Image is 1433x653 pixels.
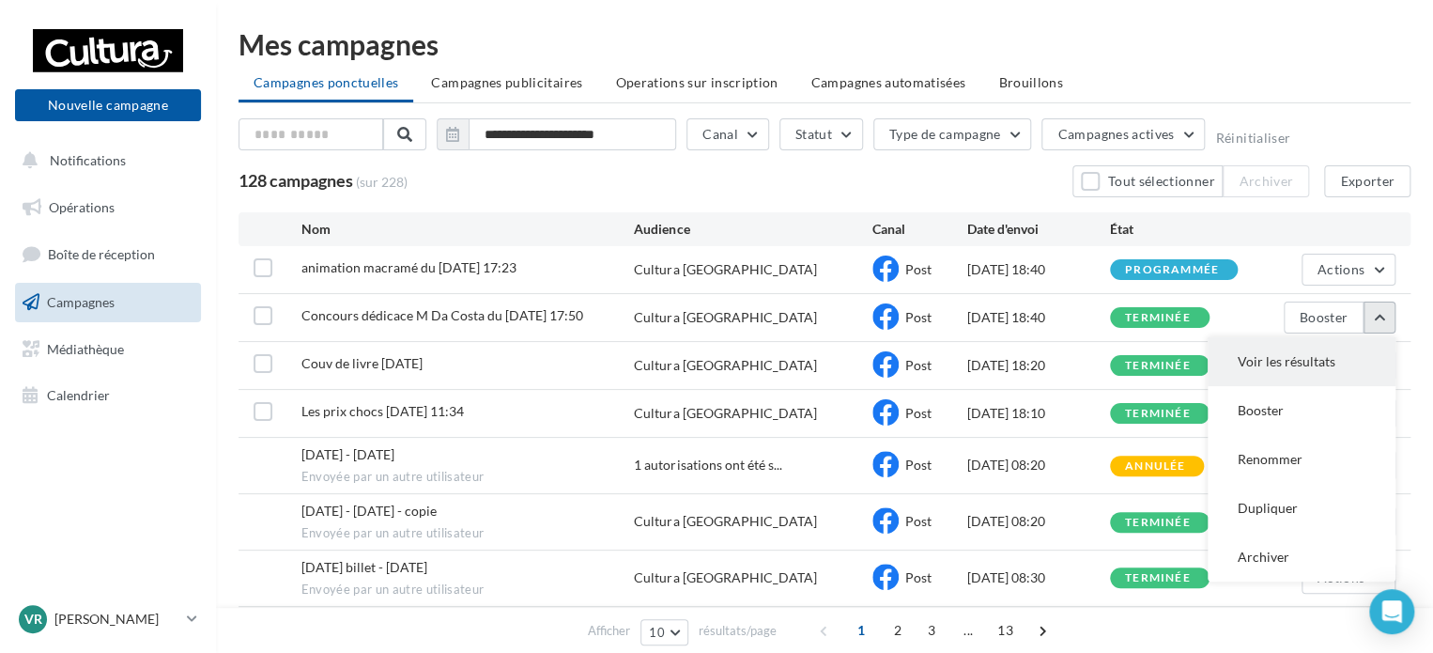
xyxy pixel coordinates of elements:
[49,199,115,215] span: Opérations
[1302,254,1395,286] button: Actions
[634,308,816,327] div: Cultura [GEOGRAPHIC_DATA]
[301,355,423,371] span: Couv de livre 04.09.25
[11,283,205,322] a: Campagnes
[11,330,205,369] a: Médiathèque
[239,30,1410,58] div: Mes campagnes
[1110,220,1253,239] div: État
[301,307,583,323] span: Concours dédicace M Da Costa du 15-09-2025 17:50
[50,152,126,168] span: Notifications
[846,615,876,645] span: 1
[239,170,353,191] span: 128 campagnes
[1125,312,1191,324] div: terminée
[1223,165,1309,197] button: Archiver
[1208,533,1395,582] button: Archiver
[967,404,1110,423] div: [DATE] 18:10
[15,601,201,637] a: Vr [PERSON_NAME]
[686,118,769,150] button: Canal
[1208,484,1395,533] button: Dupliquer
[1125,264,1219,276] div: programmée
[11,188,205,227] a: Opérations
[47,340,124,356] span: Médiathèque
[431,74,582,90] span: Campagnes publicitaires
[47,294,115,310] span: Campagnes
[640,619,688,645] button: 10
[1208,337,1395,386] button: Voir les résultats
[47,387,110,403] span: Calendrier
[11,376,205,415] a: Calendrier
[634,404,816,423] div: Cultura [GEOGRAPHIC_DATA]
[615,74,778,90] span: Operations sur inscription
[1125,408,1191,420] div: terminée
[1369,589,1414,634] div: Open Intercom Messenger
[953,615,983,645] span: ...
[779,118,863,150] button: Statut
[1125,460,1185,473] div: annulée
[301,403,464,419] span: Les prix chocs 29-08-2025 11:34
[1041,118,1205,150] button: Campagnes actives
[998,74,1063,90] span: Brouillons
[967,568,1110,587] div: [DATE] 08:30
[634,260,816,279] div: Cultura [GEOGRAPHIC_DATA]
[15,89,201,121] button: Nouvelle campagne
[1284,302,1364,334] button: Booster
[301,525,635,542] span: Envoyée par un autre utilisateur
[301,220,635,239] div: Nom
[883,615,913,645] span: 2
[634,456,781,474] span: 1 autorisations ont été s...
[967,308,1110,327] div: [DATE] 18:40
[301,259,516,275] span: animation macramé du 19-09-2025 17:23
[1317,261,1364,277] span: Actions
[356,173,408,192] span: (sur 228)
[967,356,1110,375] div: [DATE] 18:20
[301,446,394,462] span: Pâques - 10/04/25
[301,503,437,519] span: Pâques - 10/04/25 - copie
[588,622,630,640] span: Afficher
[811,74,966,90] span: Campagnes automatisées
[11,141,197,180] button: Notifications
[24,610,42,629] span: Vr
[905,357,932,373] span: Post
[905,457,932,473] span: Post
[634,512,816,531] div: Cultura [GEOGRAPHIC_DATA]
[990,615,1021,645] span: 13
[1057,126,1174,142] span: Campagnes actives
[905,513,932,529] span: Post
[905,569,932,585] span: Post
[1208,386,1395,435] button: Booster
[1208,435,1395,484] button: Renommer
[301,469,635,486] span: Envoyée par un autre utilisateur
[649,625,665,640] span: 10
[1324,165,1410,197] button: Exporter
[54,610,179,629] p: [PERSON_NAME]
[967,456,1110,474] div: [DATE] 08:20
[634,356,816,375] div: Cultura [GEOGRAPHIC_DATA]
[967,512,1110,531] div: [DATE] 08:20
[301,582,635,599] span: Envoyée par un autre utilisateur
[905,405,932,421] span: Post
[634,568,816,587] div: Cultura [GEOGRAPHIC_DATA]
[699,622,777,640] span: résultats/page
[301,559,427,575] span: Jul billet - 07/04/25
[1125,360,1191,372] div: terminée
[48,246,155,262] span: Boîte de réception
[905,309,932,325] span: Post
[1072,165,1223,197] button: Tout sélectionner
[11,234,205,274] a: Boîte de réception
[873,118,1032,150] button: Type de campagne
[967,260,1110,279] div: [DATE] 18:40
[905,261,932,277] span: Post
[634,220,871,239] div: Audience
[1125,517,1191,529] div: terminée
[1125,572,1191,584] div: terminée
[872,220,967,239] div: Canal
[917,615,947,645] span: 3
[1215,131,1290,146] button: Réinitialiser
[967,220,1110,239] div: Date d'envoi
